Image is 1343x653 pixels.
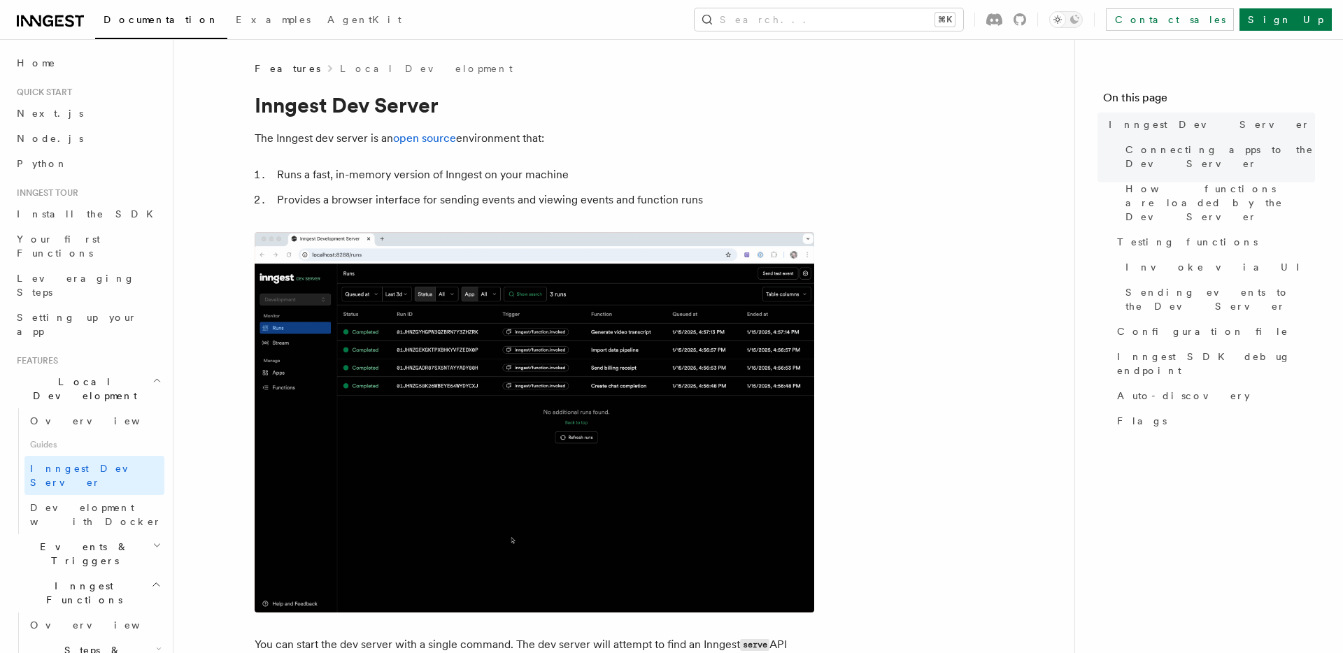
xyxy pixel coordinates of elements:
span: Inngest Dev Server [1109,117,1310,131]
a: Inngest SDK debug endpoint [1111,344,1315,383]
a: open source [393,131,456,145]
a: Setting up your app [11,305,164,344]
a: Home [11,50,164,76]
span: Flags [1117,414,1167,428]
a: Examples [227,4,319,38]
button: Events & Triggers [11,534,164,573]
span: Home [17,56,56,70]
a: Inngest Dev Server [1103,112,1315,137]
a: Overview [24,408,164,433]
span: Documentation [104,14,219,25]
span: Features [11,355,58,366]
span: Development with Docker [30,502,162,527]
a: Your first Functions [11,227,164,266]
a: Leveraging Steps [11,266,164,305]
span: Leveraging Steps [17,273,135,298]
a: Sending events to the Dev Server [1120,280,1315,319]
span: Features [255,62,320,76]
span: Inngest Functions [11,579,151,607]
a: How functions are loaded by the Dev Server [1120,176,1315,229]
a: AgentKit [319,4,410,38]
a: Install the SDK [11,201,164,227]
p: The Inngest dev server is an environment that: [255,129,814,148]
button: Local Development [11,369,164,408]
button: Search...⌘K [695,8,963,31]
a: Invoke via UI [1120,254,1315,280]
li: Runs a fast, in-memory version of Inngest on your machine [273,165,814,185]
kbd: ⌘K [935,13,955,27]
a: Development with Docker [24,495,164,534]
span: Quick start [11,87,72,98]
span: Examples [236,14,311,25]
a: Python [11,151,164,176]
span: Connecting apps to the Dev Server [1125,143,1315,171]
span: Next.js [17,108,83,119]
div: Local Development [11,408,164,534]
span: Auto-discovery [1117,389,1250,403]
span: Inngest tour [11,187,78,199]
span: Local Development [11,375,152,403]
span: Node.js [17,133,83,144]
a: Sign Up [1239,8,1332,31]
a: Contact sales [1106,8,1234,31]
span: Inngest Dev Server [30,463,150,488]
a: Testing functions [1111,229,1315,254]
span: Invoke via UI [1125,260,1312,274]
span: Inngest SDK debug endpoint [1117,350,1315,378]
span: Guides [24,433,164,456]
a: Overview [24,612,164,638]
a: Flags [1111,408,1315,433]
li: Provides a browser interface for sending events and viewing events and function runs [273,190,814,210]
h4: On this page [1103,89,1315,112]
span: Testing functions [1117,235,1258,249]
code: serve [740,639,769,651]
img: Dev Server Demo [255,232,814,612]
span: Install the SDK [17,208,162,220]
a: Configuration file [1111,319,1315,344]
span: Configuration file [1117,324,1288,338]
a: Auto-discovery [1111,383,1315,408]
button: Toggle dark mode [1049,11,1083,28]
span: AgentKit [327,14,402,25]
span: Setting up your app [17,312,137,337]
span: Your first Functions [17,234,100,259]
span: Overview [30,619,174,631]
a: Local Development [340,62,513,76]
span: How functions are loaded by the Dev Server [1125,182,1315,224]
a: Inngest Dev Server [24,456,164,495]
span: Overview [30,415,174,426]
span: Python [17,158,68,169]
a: Next.js [11,101,164,126]
button: Inngest Functions [11,573,164,612]
span: Sending events to the Dev Server [1125,285,1315,313]
a: Node.js [11,126,164,151]
a: Documentation [95,4,227,39]
h1: Inngest Dev Server [255,92,814,117]
span: Events & Triggers [11,540,152,568]
a: Connecting apps to the Dev Server [1120,137,1315,176]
